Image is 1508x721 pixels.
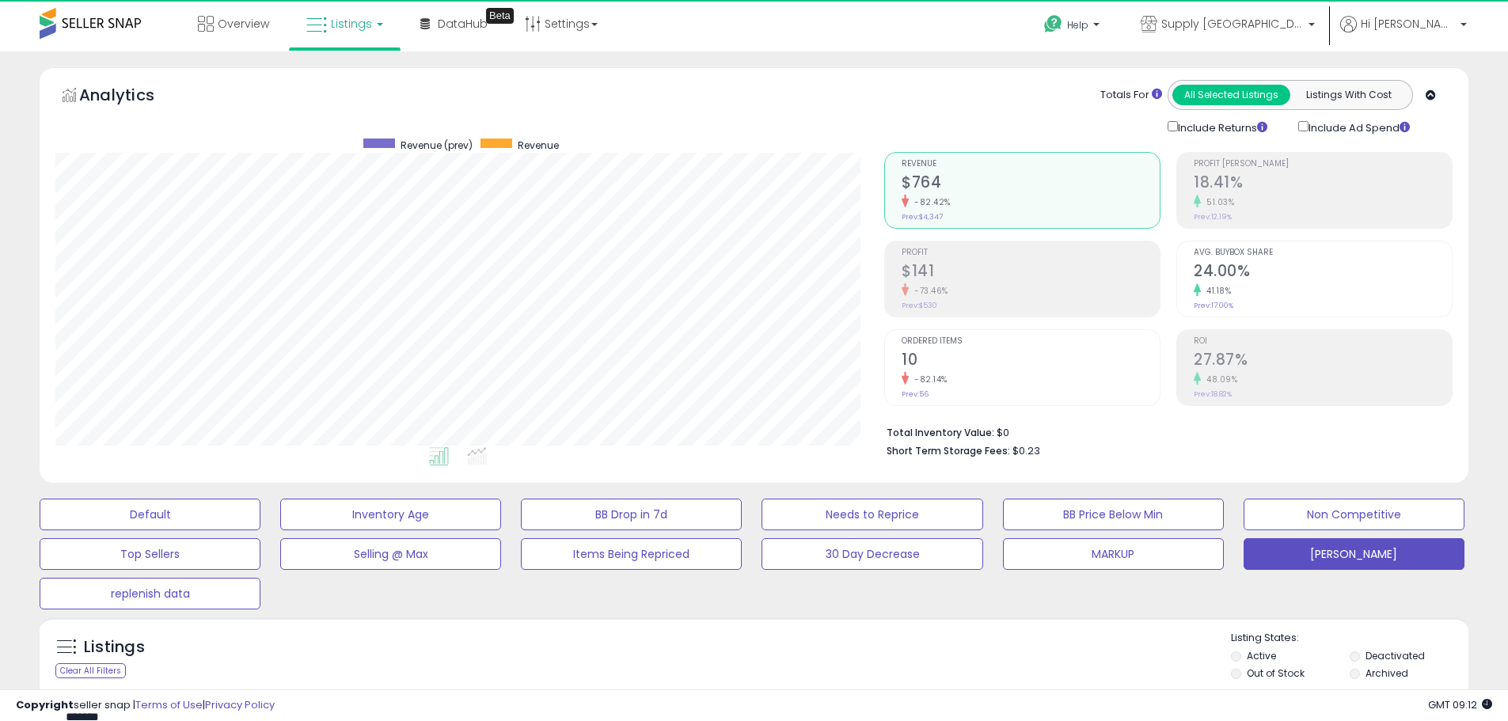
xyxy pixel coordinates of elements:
small: Prev: 12.19% [1194,212,1232,222]
span: DataHub [438,16,488,32]
div: Include Returns [1156,118,1286,136]
small: Prev: $530 [902,301,937,310]
small: 48.09% [1201,374,1237,385]
small: Prev: $4,347 [902,212,943,222]
button: BB Price Below Min [1003,499,1224,530]
span: $0.23 [1012,443,1040,458]
h2: 18.41% [1194,173,1452,195]
span: Avg. Buybox Share [1194,249,1452,257]
button: Inventory Age [280,499,501,530]
strong: Copyright [16,697,74,712]
span: Help [1067,18,1088,32]
button: [PERSON_NAME] [1244,538,1464,570]
small: 41.18% [1201,285,1231,297]
small: Prev: 17.00% [1194,301,1233,310]
small: 51.03% [1201,196,1234,208]
span: Revenue (prev) [401,139,473,152]
label: Archived [1366,666,1408,680]
button: replenish data [40,578,260,609]
button: All Selected Listings [1172,85,1290,105]
button: Non Competitive [1244,499,1464,530]
span: Hi [PERSON_NAME] [1361,16,1456,32]
small: -82.14% [909,374,948,385]
span: Revenue [902,160,1160,169]
span: 2025-09-18 09:12 GMT [1428,697,1492,712]
label: Deactivated [1366,649,1425,662]
p: Listing States: [1231,631,1468,646]
small: -73.46% [909,285,948,297]
small: -82.42% [909,196,951,208]
i: Get Help [1043,14,1063,34]
a: Privacy Policy [205,697,275,712]
label: Out of Stock [1247,666,1305,680]
span: Supply [GEOGRAPHIC_DATA] [1161,16,1304,32]
span: Listings [331,16,372,32]
div: Tooltip anchor [486,8,514,24]
h2: 10 [902,351,1160,372]
a: Help [1031,2,1115,51]
button: Listings With Cost [1290,85,1407,105]
button: MARKUP [1003,538,1224,570]
button: BB Drop in 7d [521,499,742,530]
h2: $764 [902,173,1160,195]
li: $0 [887,422,1441,441]
button: Default [40,499,260,530]
h2: 27.87% [1194,351,1452,372]
button: Top Sellers [40,538,260,570]
span: Overview [218,16,269,32]
span: ROI [1194,337,1452,346]
h5: Analytics [79,84,185,110]
a: Hi [PERSON_NAME] [1340,16,1467,51]
span: Profit [902,249,1160,257]
div: seller snap | | [16,698,275,713]
b: Short Term Storage Fees: [887,444,1010,457]
div: Totals For [1100,88,1162,103]
h2: $141 [902,262,1160,283]
span: Ordered Items [902,337,1160,346]
span: Profit [PERSON_NAME] [1194,160,1452,169]
h2: 24.00% [1194,262,1452,283]
button: Items Being Repriced [521,538,742,570]
div: Clear All Filters [55,663,126,678]
div: Include Ad Spend [1286,118,1435,136]
button: 30 Day Decrease [762,538,982,570]
b: Total Inventory Value: [887,426,994,439]
small: Prev: 56 [902,389,929,399]
button: Selling @ Max [280,538,501,570]
a: Terms of Use [135,697,203,712]
small: Prev: 18.82% [1194,389,1232,399]
button: Needs to Reprice [762,499,982,530]
span: Revenue [518,139,559,152]
label: Active [1247,649,1276,662]
h5: Listings [84,636,145,658]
